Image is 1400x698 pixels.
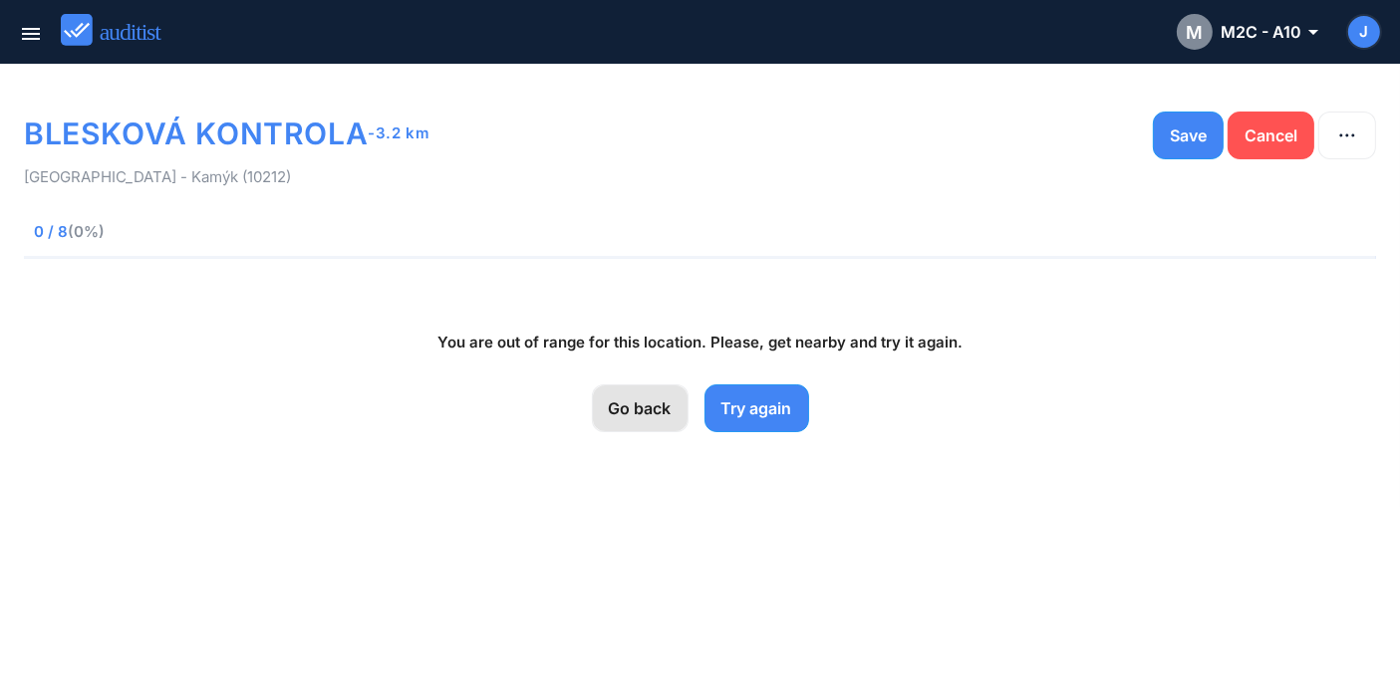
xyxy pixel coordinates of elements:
[609,396,672,420] div: Go back
[24,167,1376,187] p: [GEOGRAPHIC_DATA] - Kamýk (10212)
[1187,19,1204,46] span: M
[704,384,809,432] button: Try again
[1161,8,1332,56] button: MM2C - A10
[721,396,792,420] div: Try again
[1301,20,1316,44] i: arrow_drop_down_outlined
[19,22,43,46] i: menu
[1346,14,1382,50] button: J
[61,14,179,47] img: auditist_logo_new.svg
[592,384,689,432] button: Go back
[437,332,963,354] h1: You are out of range for this location. Please, get nearby and try it again.
[1153,112,1224,159] button: Save
[368,113,429,154] span: -
[376,123,430,142] b: 3.2 km
[1228,112,1314,159] button: Cancel
[68,222,105,241] span: (0%)
[34,221,383,243] span: 0 / 8
[1177,14,1316,50] div: M2C - A10
[1245,123,1297,147] div: Cancel
[1170,123,1207,147] div: Save
[1360,21,1369,44] span: J
[24,108,835,159] h1: BLESKOVÁ KONTROLA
